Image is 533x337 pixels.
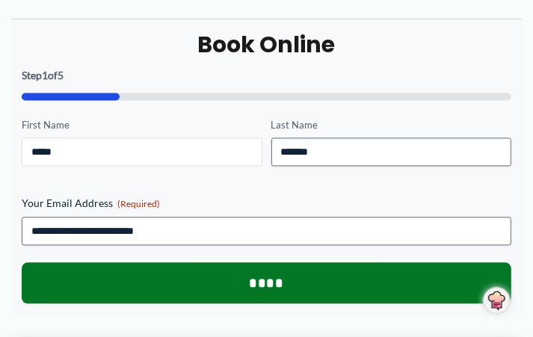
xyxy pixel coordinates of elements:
[22,70,511,81] p: Step of
[22,30,511,59] h2: Book Online
[58,69,64,81] span: 5
[22,196,511,211] label: Your Email Address
[271,118,511,132] label: Last Name
[22,118,262,132] label: First Name
[117,198,160,209] span: (Required)
[42,69,48,81] span: 1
